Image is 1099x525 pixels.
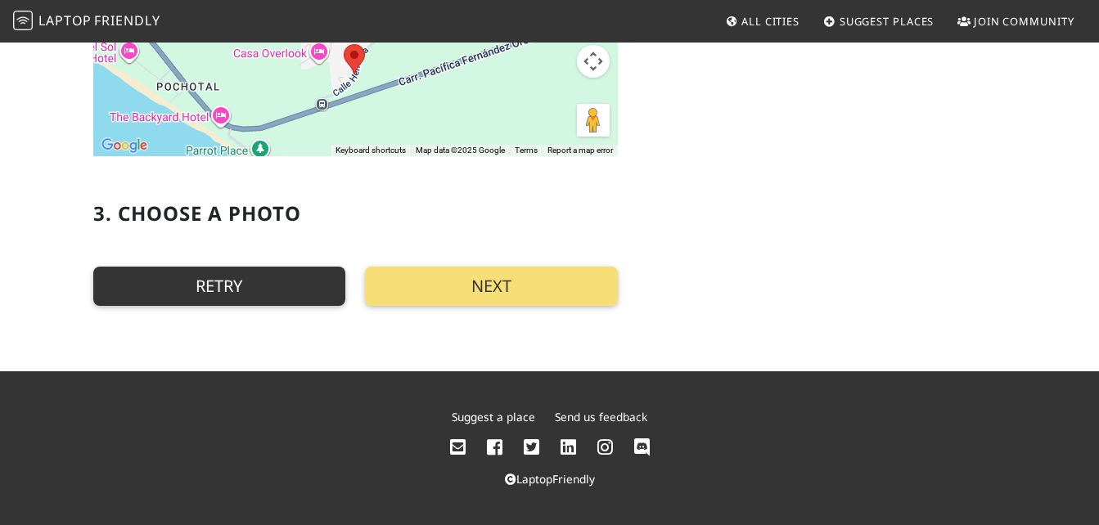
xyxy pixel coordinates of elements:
button: Retry [93,267,346,306]
img: LaptopFriendly [13,11,33,30]
span: Laptop [38,11,92,29]
button: Next [365,267,618,306]
button: Drag Pegman onto the map to open Street View [577,104,610,137]
a: LaptopFriendly [505,471,595,487]
a: Join Community [951,7,1081,36]
span: Join Community [974,14,1074,29]
a: Terms (opens in new tab) [515,146,538,155]
span: All Cities [741,14,799,29]
a: Report a map error [547,146,613,155]
h2: 3. Choose a photo [93,202,301,226]
button: Keyboard shortcuts [336,145,406,156]
a: Send us feedback [555,409,647,424]
a: Suggest Places [817,7,941,36]
span: Friendly [94,11,160,29]
a: Open this area in Google Maps (opens a new window) [97,135,151,156]
span: Map data ©2025 Google [416,146,505,155]
a: LaptopFriendly LaptopFriendly [13,7,160,36]
a: Suggest a place [452,409,535,424]
img: Google [97,135,151,156]
button: Map camera controls [577,45,610,78]
a: All Cities [718,7,806,36]
span: Suggest Places [840,14,935,29]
